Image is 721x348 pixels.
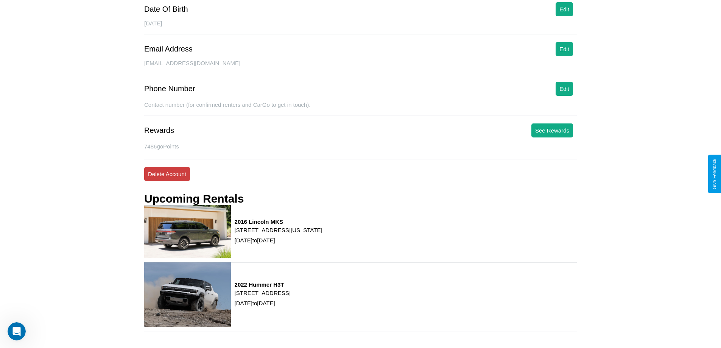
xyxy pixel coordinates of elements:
p: [DATE] to [DATE] [235,235,322,245]
button: Edit [556,42,573,56]
h3: Upcoming Rentals [144,192,244,205]
p: [DATE] to [DATE] [235,298,291,308]
div: Give Feedback [712,159,717,189]
h3: 2016 Lincoln MKS [235,218,322,225]
img: rental [144,262,231,327]
h3: 2022 Hummer H3T [235,281,291,288]
p: 7486 goPoints [144,141,577,151]
div: Rewards [144,126,174,135]
img: rental [144,205,231,258]
div: Email Address [144,45,193,53]
iframe: Intercom live chat [8,322,26,340]
div: [EMAIL_ADDRESS][DOMAIN_NAME] [144,60,577,74]
div: Contact number (for confirmed renters and CarGo to get in touch). [144,101,577,116]
div: Date Of Birth [144,5,188,14]
button: Edit [556,82,573,96]
div: [DATE] [144,20,577,34]
p: [STREET_ADDRESS] [235,288,291,298]
div: Phone Number [144,84,195,93]
button: Delete Account [144,167,190,181]
p: [STREET_ADDRESS][US_STATE] [235,225,322,235]
button: See Rewards [531,123,573,137]
button: Edit [556,2,573,16]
